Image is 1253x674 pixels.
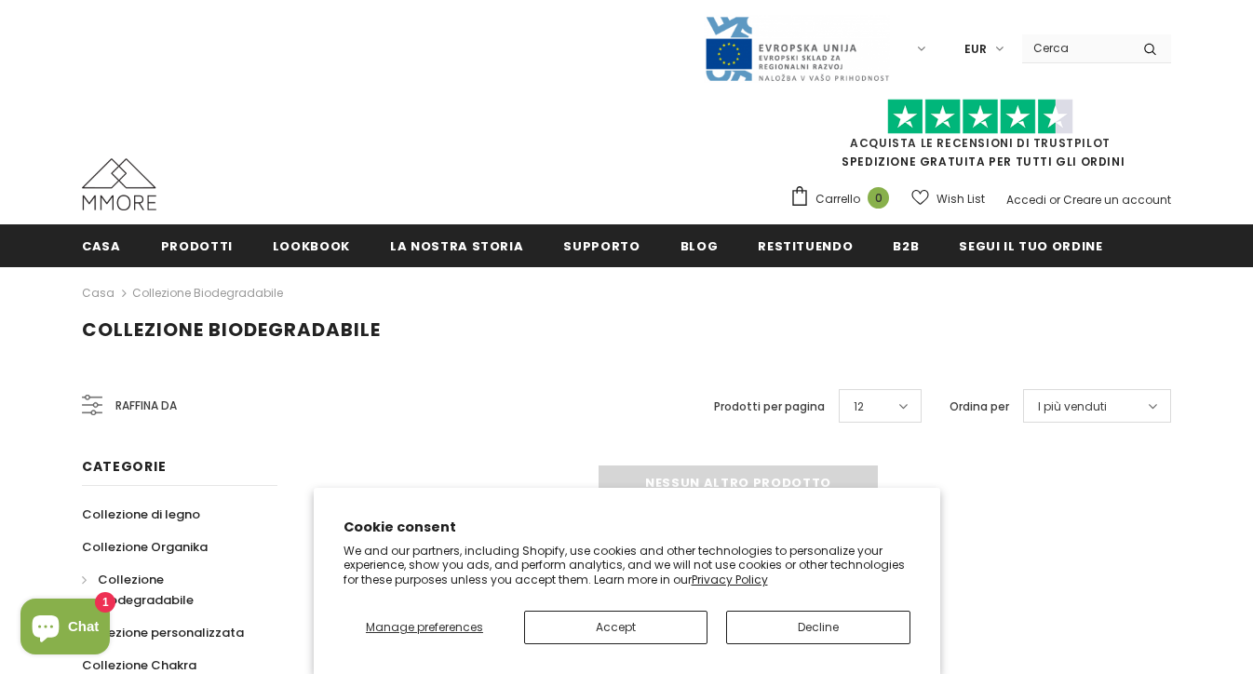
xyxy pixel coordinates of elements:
span: Collezione biodegradabile [82,317,381,343]
img: Javni Razpis [704,15,890,83]
a: Segui il tuo ordine [959,224,1102,266]
a: Casa [82,282,115,304]
a: Casa [82,224,121,266]
span: La nostra storia [390,237,523,255]
span: B2B [893,237,919,255]
span: Prodotti [161,237,233,255]
span: Raffina da [115,396,177,416]
a: Carrello 0 [789,185,898,213]
span: Blog [680,237,719,255]
span: EUR [964,40,987,59]
button: Manage preferences [344,611,506,644]
span: Collezione Organika [82,538,208,556]
span: Carrello [815,190,860,209]
span: I più venduti [1038,398,1107,416]
span: Wish List [936,190,985,209]
a: Collezione personalizzata [82,616,244,649]
label: Ordina per [950,398,1009,416]
span: or [1049,192,1060,208]
span: supporto [563,237,640,255]
span: Collezione di legno [82,505,200,523]
label: Prodotti per pagina [714,398,825,416]
button: Accept [524,611,707,644]
span: Lookbook [273,237,350,255]
a: Collezione Organika [82,531,208,563]
input: Search Site [1022,34,1129,61]
a: Restituendo [758,224,853,266]
a: Collezione biodegradabile [82,563,257,616]
span: Collezione personalizzata [82,624,244,641]
a: Javni Razpis [704,40,890,56]
span: Collezione Chakra [82,656,196,674]
a: Collezione biodegradabile [132,285,283,301]
p: We and our partners, including Shopify, use cookies and other technologies to personalize your ex... [344,544,910,587]
a: B2B [893,224,919,266]
span: Restituendo [758,237,853,255]
span: Casa [82,237,121,255]
button: Decline [726,611,909,644]
span: Manage preferences [366,619,483,635]
a: Privacy Policy [692,572,768,587]
inbox-online-store-chat: Shopify online store chat [15,599,115,659]
span: Collezione biodegradabile [98,571,194,609]
a: Collezione di legno [82,498,200,531]
a: supporto [563,224,640,266]
span: Segui il tuo ordine [959,237,1102,255]
a: Lookbook [273,224,350,266]
span: Categorie [82,457,166,476]
a: La nostra storia [390,224,523,266]
span: 12 [854,398,864,416]
a: Wish List [911,182,985,215]
img: Fidati di Pilot Stars [887,99,1073,135]
a: Accedi [1006,192,1046,208]
img: Casi MMORE [82,158,156,210]
a: Blog [680,224,719,266]
h2: Cookie consent [344,518,910,537]
span: SPEDIZIONE GRATUITA PER TUTTI GLI ORDINI [789,107,1171,169]
span: 0 [868,187,889,209]
a: Acquista le recensioni di TrustPilot [850,135,1111,151]
a: Prodotti [161,224,233,266]
a: Creare un account [1063,192,1171,208]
